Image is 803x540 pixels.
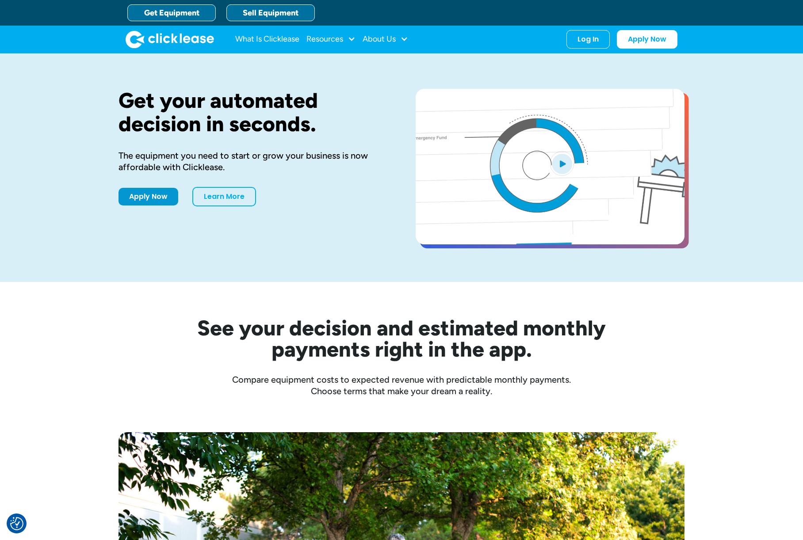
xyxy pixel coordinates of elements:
a: Sell Equipment [226,4,315,21]
button: Consent Preferences [10,517,23,530]
a: Learn More [192,187,256,206]
img: Blue play button logo on a light blue circular background [550,151,574,176]
a: Apply Now [119,188,178,205]
img: Clicklease logo [126,30,214,48]
div: The equipment you need to start or grow your business is now affordable with Clicklease. [119,150,387,173]
a: Get Equipment [127,4,216,21]
div: Log In [577,35,599,44]
img: Revisit consent button [10,517,23,530]
h2: See your decision and estimated monthly payments right in the app. [154,317,649,360]
div: Compare equipment costs to expected revenue with predictable monthly payments. Choose terms that ... [119,374,684,397]
a: Apply Now [617,30,677,49]
div: About Us [363,30,408,48]
a: What Is Clicklease [235,30,299,48]
h1: Get your automated decision in seconds. [119,89,387,136]
div: Resources [306,30,356,48]
a: home [126,30,214,48]
a: open lightbox [416,89,684,244]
